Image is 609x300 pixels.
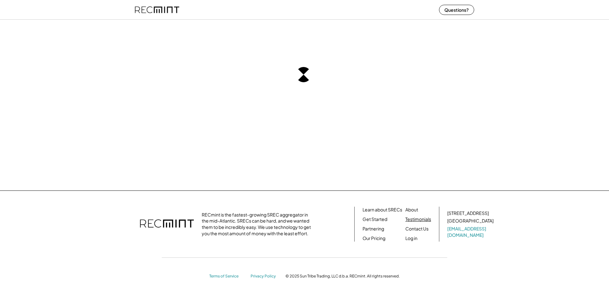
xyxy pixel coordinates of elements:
a: [EMAIL_ADDRESS][DOMAIN_NAME] [447,226,495,238]
a: About [405,207,418,213]
img: recmint-logotype%403x%20%281%29.jpeg [135,1,179,18]
a: Get Started [363,216,387,223]
a: Log in [405,235,417,242]
a: Privacy Policy [251,274,279,279]
div: RECmint is the fastest-growing SREC aggregator in the mid-Atlantic. SRECs can be hard, and we wan... [202,212,314,237]
a: Terms of Service [209,274,244,279]
a: Testimonials [405,216,431,223]
a: Contact Us [405,226,429,232]
img: recmint-logotype%403x.png [140,213,194,235]
div: [STREET_ADDRESS] [447,210,489,217]
a: Learn about SRECs [363,207,402,213]
a: Our Pricing [363,235,385,242]
a: Partnering [363,226,384,232]
div: © 2025 Sun Tribe Trading, LLC d.b.a. RECmint. All rights reserved. [285,274,400,279]
button: Questions? [439,5,474,15]
div: [GEOGRAPHIC_DATA] [447,218,494,224]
